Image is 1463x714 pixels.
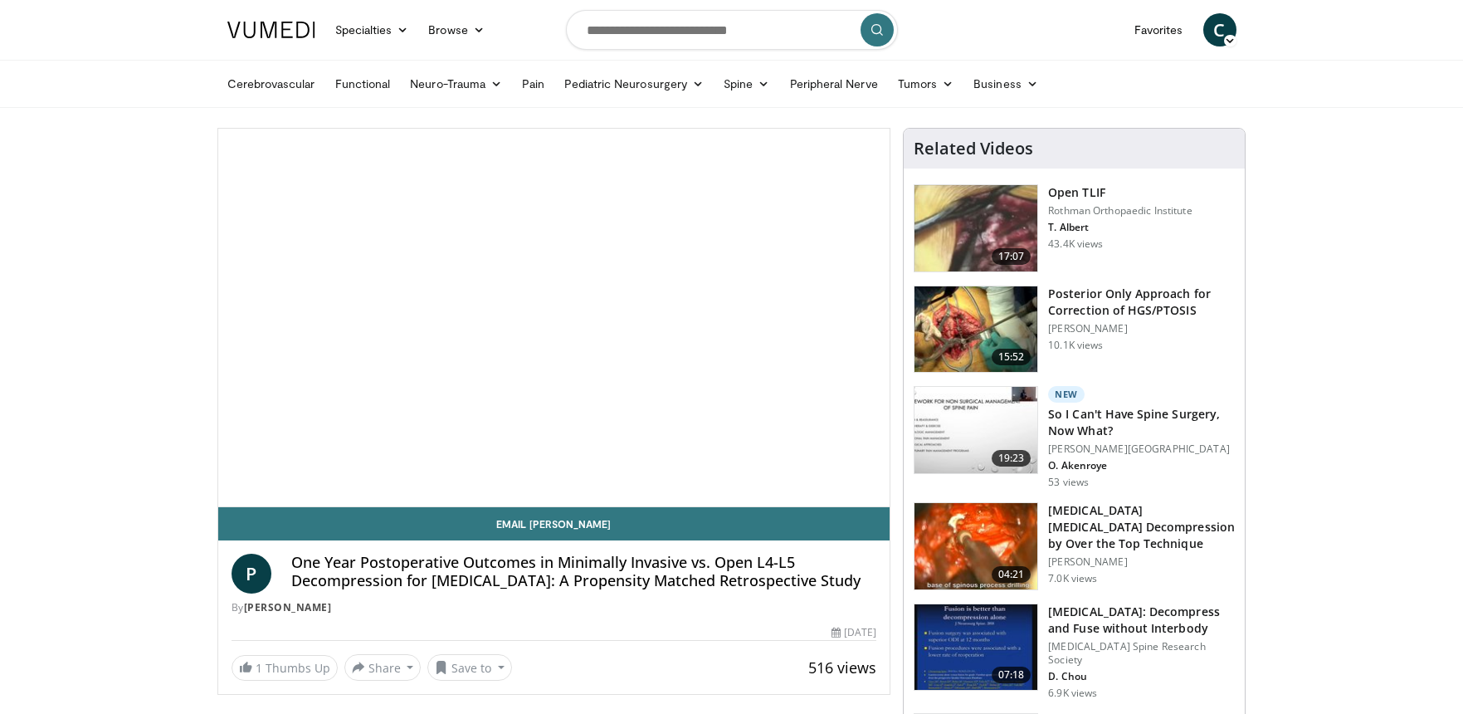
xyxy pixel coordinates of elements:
[914,286,1037,373] img: AMFAUBLRvnRX8J4n4xMDoxOjByO_JhYE.150x105_q85_crop-smart_upscale.jpg
[914,604,1235,700] a: 07:18 [MEDICAL_DATA]: Decompress and Fuse without Interbody [MEDICAL_DATA] Spine Research Society...
[1048,184,1192,201] h3: Open TLIF
[1048,459,1235,472] p: O. Akenroye
[227,22,315,38] img: VuMedi Logo
[325,67,401,100] a: Functional
[914,387,1037,473] img: c4373fc0-6c06-41b5-9b74-66e3a29521fb.150x105_q85_crop-smart_upscale.jpg
[1048,386,1085,403] p: New
[1048,322,1235,335] p: [PERSON_NAME]
[914,184,1235,272] a: 17:07 Open TLIF Rothman Orthopaedic Institute T. Albert 43.4K views
[232,554,271,594] a: P
[1203,13,1236,46] a: C
[831,625,876,640] div: [DATE]
[914,286,1235,374] a: 15:52 Posterior Only Approach for Correction of HGS/PTOSIS [PERSON_NAME] 10.1K views
[566,10,898,50] input: Search topics, interventions
[1048,204,1192,218] p: Rothman Orthopaedic Institute
[714,67,779,100] a: Spine
[427,654,512,681] button: Save to
[992,450,1031,467] span: 19:23
[992,667,1031,683] span: 07:18
[914,604,1037,691] img: 97801bed-5de1-4037-bed6-2d7170b090cf.150x105_q85_crop-smart_upscale.jpg
[808,658,876,677] span: 516 views
[344,654,422,681] button: Share
[1048,604,1235,637] h3: [MEDICAL_DATA]: Decompress and Fuse without Interbody
[1048,476,1089,489] p: 53 views
[400,67,512,100] a: Neuro-Trauma
[232,600,877,615] div: By
[218,129,890,507] video-js: Video Player
[1048,502,1235,552] h3: [MEDICAL_DATA] [MEDICAL_DATA] Decompression by Over the Top Technique
[1048,221,1192,234] p: T. Albert
[914,185,1037,271] img: 87433_0000_3.png.150x105_q85_crop-smart_upscale.jpg
[554,67,714,100] a: Pediatric Neurosurgery
[244,600,332,614] a: [PERSON_NAME]
[232,655,338,681] a: 1 Thumbs Up
[218,507,890,540] a: Email [PERSON_NAME]
[1048,670,1235,683] p: D. Chou
[1048,555,1235,569] p: [PERSON_NAME]
[914,386,1235,489] a: 19:23 New So I Can't Have Spine Surgery, Now What? [PERSON_NAME][GEOGRAPHIC_DATA] O. Akenroye 53 ...
[1048,572,1097,585] p: 7.0K views
[512,67,554,100] a: Pain
[1048,443,1235,456] p: [PERSON_NAME][GEOGRAPHIC_DATA]
[914,502,1235,590] a: 04:21 [MEDICAL_DATA] [MEDICAL_DATA] Decompression by Over the Top Technique [PERSON_NAME] 7.0K views
[914,139,1033,159] h4: Related Videos
[1048,406,1235,439] h3: So I Can't Have Spine Surgery, Now What?
[325,13,419,46] a: Specialties
[1048,237,1103,251] p: 43.4K views
[1124,13,1193,46] a: Favorites
[992,566,1031,583] span: 04:21
[780,67,888,100] a: Peripheral Nerve
[888,67,964,100] a: Tumors
[256,660,262,676] span: 1
[992,349,1031,365] span: 15:52
[1048,286,1235,319] h3: Posterior Only Approach for Correction of HGS/PTOSIS
[217,67,325,100] a: Cerebrovascular
[1048,640,1235,667] p: [MEDICAL_DATA] Spine Research Society
[418,13,495,46] a: Browse
[1048,339,1103,352] p: 10.1K views
[1048,687,1097,700] p: 6.9K views
[992,248,1031,265] span: 17:07
[291,554,877,589] h4: One Year Postoperative Outcomes in Minimally Invasive vs. Open L4-L5 Decompression for [MEDICAL_D...
[914,503,1037,589] img: 5bc800f5-1105-408a-bbac-d346e50c89d5.150x105_q85_crop-smart_upscale.jpg
[963,67,1048,100] a: Business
